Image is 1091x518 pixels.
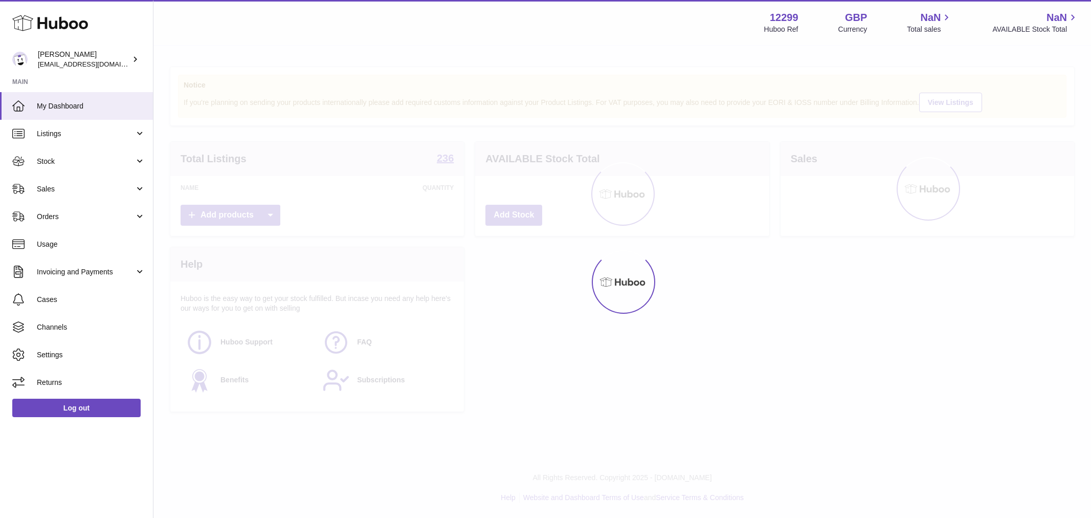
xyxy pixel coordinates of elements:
span: NaN [920,11,941,25]
span: Orders [37,212,135,222]
div: [PERSON_NAME] [38,50,130,69]
a: NaN Total sales [907,11,952,34]
span: AVAILABLE Stock Total [992,25,1079,34]
span: Cases [37,295,145,305]
div: Currency [838,25,867,34]
div: Huboo Ref [764,25,798,34]
strong: GBP [845,11,867,25]
a: Log out [12,399,141,417]
span: Channels [37,322,145,332]
span: My Dashboard [37,101,145,111]
span: Invoicing and Payments [37,267,135,277]
span: Stock [37,157,135,166]
strong: 12299 [770,11,798,25]
span: Usage [37,240,145,249]
a: NaN AVAILABLE Stock Total [992,11,1079,34]
span: [EMAIL_ADDRESS][DOMAIN_NAME] [38,60,150,68]
span: Settings [37,350,145,360]
span: NaN [1047,11,1067,25]
span: Total sales [907,25,952,34]
span: Listings [37,129,135,139]
span: Sales [37,184,135,194]
span: Returns [37,378,145,387]
img: internalAdmin-12299@internal.huboo.com [12,52,28,67]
